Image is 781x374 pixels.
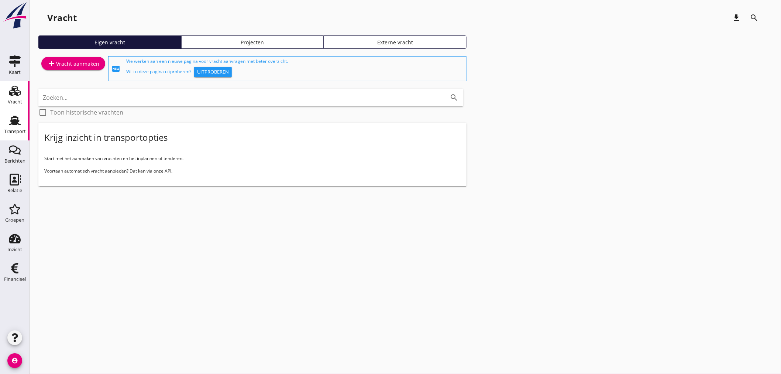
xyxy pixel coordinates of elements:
[47,59,56,68] i: add
[327,38,463,46] div: Externe vracht
[181,35,324,49] a: Projecten
[185,38,321,46] div: Projecten
[47,59,99,68] div: Vracht aanmaken
[5,218,24,222] div: Groepen
[7,247,22,252] div: Inzicht
[197,68,229,76] div: Uitproberen
[194,67,232,77] button: Uitproberen
[43,92,438,103] input: Zoeken...
[9,70,21,75] div: Kaart
[44,155,461,162] p: Start met het aanmaken van vrachten en het inplannen of tenderen.
[47,12,77,24] div: Vracht
[8,99,22,104] div: Vracht
[111,64,120,73] i: fiber_new
[42,38,178,46] div: Eigen vracht
[126,58,463,79] div: We werken aan een nieuwe pagina voor vracht aanvragen met beter overzicht. Wilt u deze pagina uit...
[4,159,25,163] div: Berichten
[324,35,467,49] a: Externe vracht
[750,13,759,22] i: search
[1,2,28,29] img: logo-small.a267ee39.svg
[7,188,22,193] div: Relatie
[4,277,26,282] div: Financieel
[4,129,26,134] div: Transport
[7,353,22,368] i: account_circle
[450,93,459,102] i: search
[50,109,123,116] label: Toon historische vrachten
[41,57,105,70] a: Vracht aanmaken
[44,132,168,143] div: Krijg inzicht in transportopties
[38,35,181,49] a: Eigen vracht
[44,168,461,174] p: Voortaan automatisch vracht aanbieden? Dat kan via onze API.
[732,13,741,22] i: download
